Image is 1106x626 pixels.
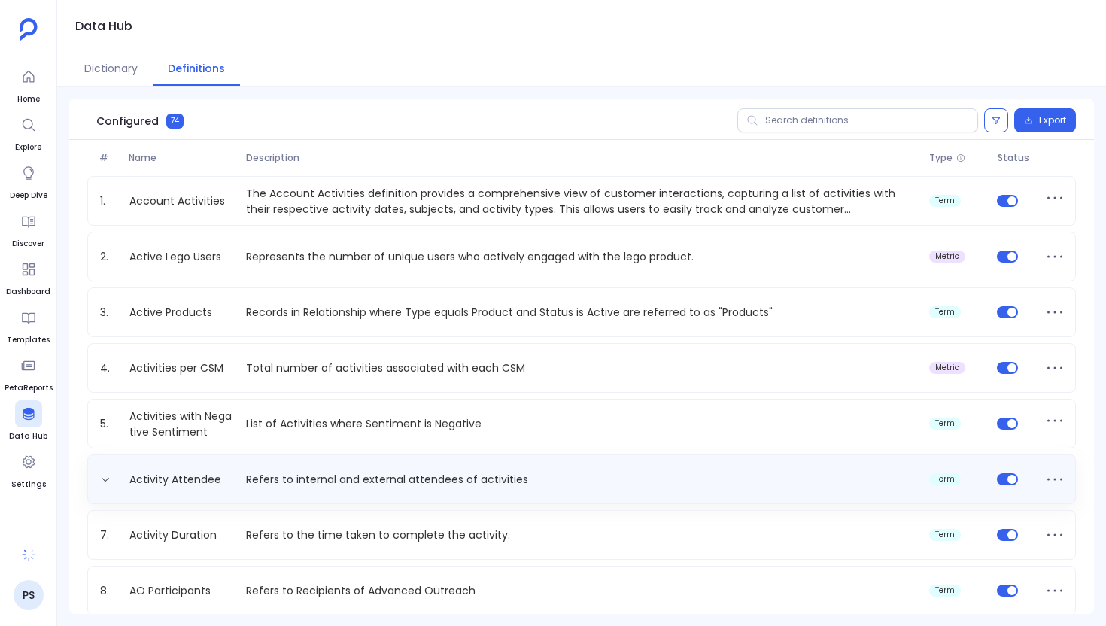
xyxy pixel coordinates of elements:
a: Activities per CSM [123,360,229,376]
a: Explore [15,111,42,153]
span: term [935,308,955,317]
span: 5. [94,416,123,432]
button: Definitions [153,53,240,86]
span: term [935,530,955,539]
p: List of Activities where Sentiment is Negative [240,416,922,432]
p: Represents the number of unique users who actively engaged with the lego product. [240,249,922,265]
a: PS [14,580,44,610]
span: 7. [94,527,123,543]
span: term [935,586,955,595]
span: Name [123,152,240,164]
span: 1. [94,193,123,209]
span: Explore [15,141,42,153]
span: 3. [94,305,123,321]
p: Records in Relationship where Type equals Product and Status is Active are referred to as "Products" [240,305,922,321]
span: 4. [94,360,123,376]
a: Activity Duration [123,527,223,543]
span: term [935,475,955,484]
span: metric [935,363,959,372]
span: Description [240,152,924,164]
a: Discover [12,208,44,250]
span: Type [929,152,953,164]
a: Account Activities [123,193,231,209]
a: Settings [11,448,46,491]
span: 2. [94,249,123,265]
span: Settings [11,479,46,491]
a: Activity Attendee [123,472,227,488]
span: Deep Dive [10,190,47,202]
a: PetaReports [5,352,53,394]
span: PetaReports [5,382,53,394]
span: Discover [12,238,44,250]
span: metric [935,252,959,261]
span: Status [992,152,1041,164]
span: term [935,196,955,205]
span: Home [15,93,42,105]
h1: Data Hub [75,16,132,37]
a: Activities with Negative Sentiment [123,409,241,439]
img: spinner-B0dY0IHp.gif [21,547,36,562]
button: Dictionary [69,53,153,86]
input: Search definitions [737,108,978,132]
a: Home [15,63,42,105]
p: The Account Activities definition provides a comprehensive view of customer interactions, capturi... [240,186,922,216]
p: Refers to Recipients of Advanced Outreach [240,583,922,599]
a: AO Participants [123,583,217,599]
p: Refers to internal and external attendees of activities [240,472,922,488]
a: Templates [7,304,50,346]
a: Data Hub [9,400,47,442]
span: Export [1039,114,1066,126]
span: Data Hub [9,430,47,442]
span: # [93,152,123,164]
img: petavue logo [20,18,38,41]
span: 74 [166,114,184,129]
span: 8. [94,583,123,599]
a: Deep Dive [10,160,47,202]
a: Active Products [123,305,218,321]
a: Active Lego Users [123,249,227,265]
button: Export [1014,108,1076,132]
span: Dashboard [6,286,50,298]
p: Refers to the time taken to complete the activity. [240,527,922,543]
span: Templates [7,334,50,346]
p: Total number of activities associated with each CSM [240,360,922,376]
a: Dashboard [6,256,50,298]
span: Configured [96,114,159,129]
span: term [935,419,955,428]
